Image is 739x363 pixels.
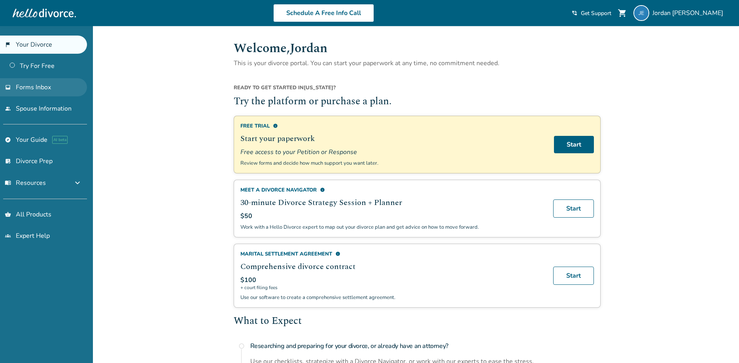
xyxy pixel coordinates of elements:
[5,179,46,187] span: Resources
[553,199,594,218] a: Start
[240,276,256,284] span: $100
[250,338,601,354] h4: Researching and preparing for your divorce, or already have an attorney?
[5,158,11,164] span: list_alt_check
[240,212,252,220] span: $50
[5,211,11,218] span: shopping_basket
[273,4,374,22] a: Schedule A Free Info Call
[5,233,11,239] span: groups
[240,133,544,145] h2: Start your paperwork
[240,261,544,273] h2: Comprehensive divorce contract
[52,136,68,144] span: AI beta
[5,105,11,112] span: people
[618,8,627,18] span: shopping_cart
[240,197,544,209] h2: 30-minute Divorce Strategy Session + Planner
[238,343,245,349] span: radio_button_unchecked
[335,251,340,256] span: info
[581,9,611,17] span: Get Support
[240,148,544,156] span: Free access to your Petition or Response
[320,187,325,192] span: info
[240,294,544,301] p: Use our software to create a comprehensive settlement agreement.
[240,160,544,167] p: Review forms and decide how much support you want later.
[240,250,544,258] div: Marital Settlement Agreement
[234,84,304,91] span: Ready to get started in
[273,123,278,128] span: info
[5,180,11,186] span: menu_book
[5,41,11,48] span: flag_2
[553,267,594,285] a: Start
[652,9,726,17] span: Jordan [PERSON_NAME]
[240,284,544,291] span: + court filing fees
[5,84,11,90] span: inbox
[5,137,11,143] span: explore
[234,94,601,109] h2: Try the platform or purchase a plan.
[571,9,611,17] a: phone_in_talkGet Support
[16,83,51,92] span: Forms Inbox
[240,224,544,231] p: Work with a Hello Divorce expert to map out your divorce plan and get advice on how to move forward.
[234,58,601,68] p: This is your divorce portal. You can start your paperwork at any time, no commitment needed.
[571,10,578,16] span: phone_in_talk
[699,325,739,363] iframe: Chat Widget
[633,5,649,21] img: jordan_evans@legaleaseplan.com
[234,39,601,58] h1: Welcome, Jordan
[73,178,82,188] span: expand_more
[234,84,601,94] div: [US_STATE] ?
[554,136,594,153] a: Start
[240,122,544,130] div: Free Trial
[240,186,544,194] div: Meet a divorce navigator
[234,314,601,329] h2: What to Expect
